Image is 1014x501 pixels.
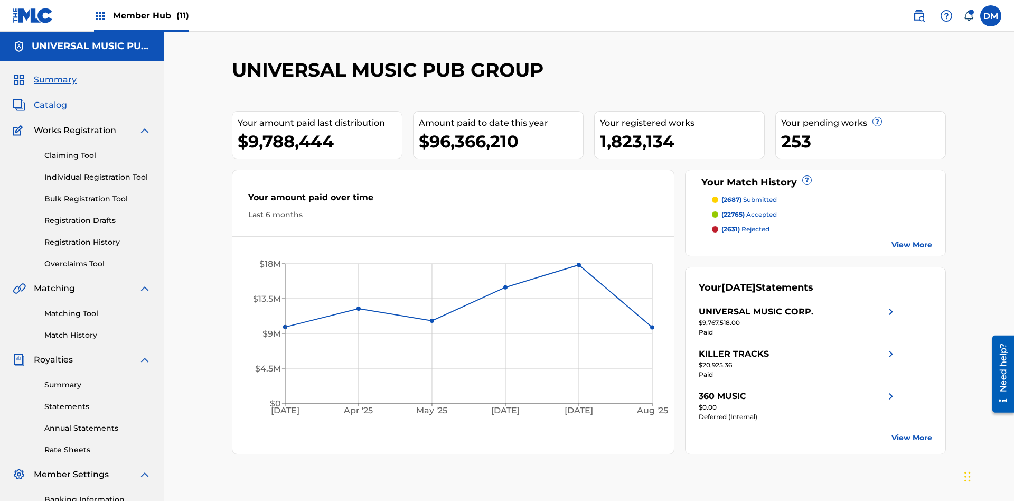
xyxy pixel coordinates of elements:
[13,99,67,112] a: CatalogCatalog
[712,225,933,234] a: (2631) rejected
[238,117,402,129] div: Your amount paid last distribution
[113,10,189,22] span: Member Hub
[699,281,813,295] div: Your Statements
[138,354,151,366] img: expand
[34,73,77,86] span: Summary
[13,73,77,86] a: SummarySummary
[781,129,945,153] div: 253
[961,450,1014,501] iframe: Chat Widget
[600,117,764,129] div: Your registered works
[908,5,929,26] a: Public Search
[721,196,741,203] span: (2687)
[44,330,151,341] a: Match History
[255,364,281,374] tspan: $4.5M
[636,406,668,416] tspan: Aug '25
[721,225,769,234] p: rejected
[44,237,151,248] a: Registration History
[600,129,764,153] div: 1,823,134
[699,412,897,422] div: Deferred (Internal)
[891,239,932,251] a: View More
[699,328,897,337] div: Paid
[34,282,75,295] span: Matching
[984,331,1014,418] iframe: Resource Center
[138,124,151,137] img: expand
[34,99,67,112] span: Catalog
[259,259,281,269] tspan: $18M
[94,10,107,22] img: Top Rightsholders
[44,379,151,391] a: Summary
[44,423,151,434] a: Annual Statements
[176,11,189,21] span: (11)
[699,175,933,190] div: Your Match History
[712,195,933,205] a: (2687) submitted
[34,354,73,366] span: Royalties
[699,403,897,412] div: $0.00
[13,8,53,23] img: MLC Logo
[699,305,813,318] div: UNIVERSAL MUSIC CORP.
[712,210,933,219] a: (22765) accepted
[13,73,25,86] img: Summary
[44,401,151,412] a: Statements
[44,150,151,161] a: Claiming Tool
[344,406,373,416] tspan: Apr '25
[885,305,897,318] img: right chevron icon
[34,468,109,481] span: Member Settings
[699,305,897,337] a: UNIVERSAL MUSIC CORP.right chevron icon$9,767,518.00Paid
[44,172,151,183] a: Individual Registration Tool
[721,210,777,219] p: accepted
[721,210,745,218] span: (22765)
[913,10,925,22] img: search
[262,329,281,339] tspan: $9M
[13,282,26,295] img: Matching
[44,215,151,226] a: Registration Drafts
[138,468,151,481] img: expand
[232,58,549,82] h2: UNIVERSAL MUSIC PUB GROUP
[721,282,756,293] span: [DATE]
[13,124,26,137] img: Works Registration
[248,191,658,209] div: Your amount paid over time
[270,398,281,409] tspan: $0
[940,10,953,22] img: help
[44,193,151,205] a: Bulk Registration Tool
[699,348,769,360] div: KILLER TRACKS
[238,129,402,153] div: $9,788,444
[699,360,897,370] div: $20,925.36
[44,308,151,319] a: Matching Tool
[44,258,151,270] a: Overclaims Tool
[13,99,25,112] img: Catalog
[885,348,897,360] img: right chevron icon
[936,5,957,26] div: Help
[13,354,25,366] img: Royalties
[271,406,299,416] tspan: [DATE]
[13,468,25,481] img: Member Settings
[699,348,897,379] a: KILLER TRACKSright chevron icon$20,925.36Paid
[419,129,583,153] div: $96,366,210
[721,225,740,233] span: (2631)
[699,370,897,379] div: Paid
[699,390,897,422] a: 360 MUSICright chevron icon$0.00Deferred (Internal)
[13,40,25,53] img: Accounts
[34,124,116,137] span: Works Registration
[963,11,974,21] div: Notifications
[699,390,746,403] div: 360 MUSIC
[721,195,777,205] p: submitted
[891,432,932,443] a: View More
[419,117,583,129] div: Amount paid to date this year
[492,406,520,416] tspan: [DATE]
[248,209,658,220] div: Last 6 months
[565,406,594,416] tspan: [DATE]
[699,318,897,328] div: $9,767,518.00
[32,40,151,52] h5: UNIVERSAL MUSIC PUB GROUP
[803,176,811,184] span: ?
[781,117,945,129] div: Your pending works
[964,461,971,493] div: Drag
[44,444,151,456] a: Rate Sheets
[980,5,1001,26] div: User Menu
[417,406,448,416] tspan: May '25
[885,390,897,403] img: right chevron icon
[253,294,281,304] tspan: $13.5M
[138,282,151,295] img: expand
